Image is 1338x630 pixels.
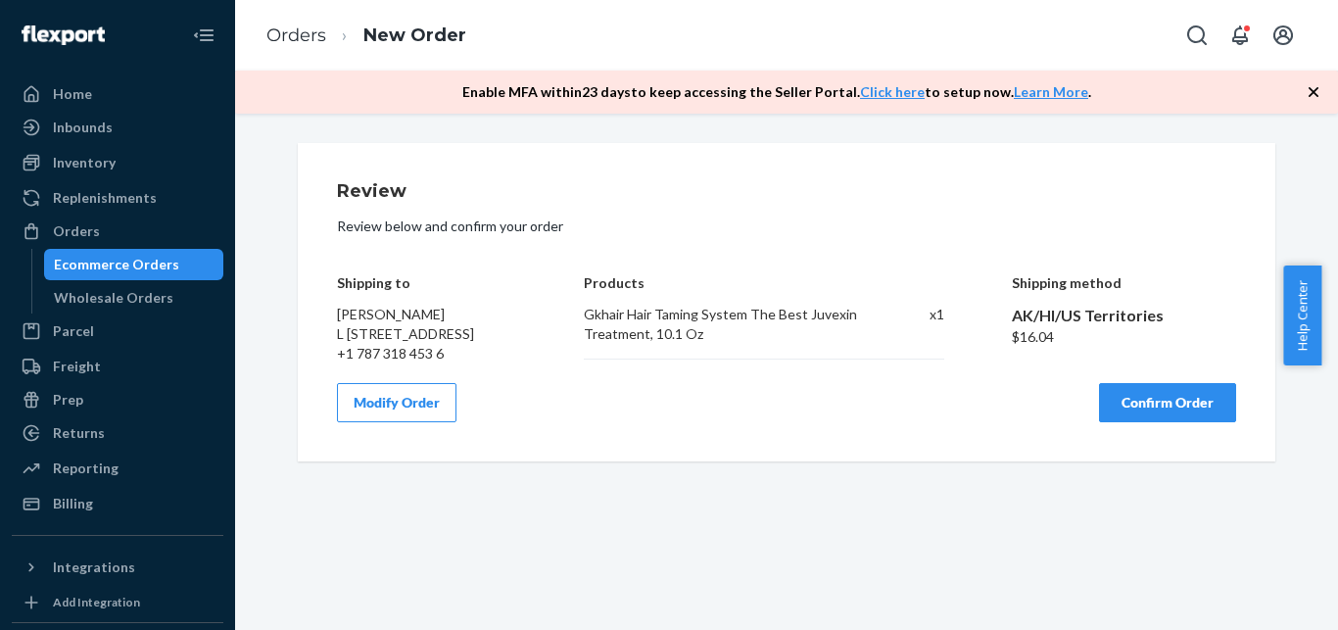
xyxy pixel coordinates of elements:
div: Freight [53,357,101,376]
a: Add Integration [12,591,223,614]
div: Add Integration [53,594,140,610]
button: Open notifications [1220,16,1260,55]
p: Enable MFA within 23 days to keep accessing the Seller Portal. to setup now. . [462,82,1091,102]
a: New Order [363,24,466,46]
button: Help Center [1283,266,1321,365]
a: Learn More [1014,83,1088,100]
div: Integrations [53,557,135,577]
a: Reporting [12,453,223,484]
a: Home [12,78,223,110]
div: Replenishments [53,188,157,208]
h4: Shipping method [1012,275,1237,290]
a: Wholesale Orders [44,282,224,314]
div: Parcel [53,321,94,341]
div: +1 787 318 453 6 [337,344,517,363]
img: Flexport logo [22,25,105,45]
a: Click here [860,83,925,100]
h4: Products [584,275,943,290]
a: Prep [12,384,223,415]
a: Freight [12,351,223,382]
button: Confirm Order [1099,383,1236,422]
a: Orders [12,216,223,247]
div: x 1 [887,305,944,344]
ol: breadcrumbs [251,7,482,65]
div: Returns [53,423,105,443]
a: Replenishments [12,182,223,214]
div: Reporting [53,459,119,478]
span: [PERSON_NAME] L [STREET_ADDRESS] [337,306,474,342]
p: Review below and confirm your order [337,217,1236,236]
a: Returns [12,417,223,449]
a: Parcel [12,315,223,347]
button: Integrations [12,552,223,583]
a: Inventory [12,147,223,178]
a: Inbounds [12,112,223,143]
div: Prep [53,390,83,410]
button: Close Navigation [184,16,223,55]
div: Inventory [53,153,116,172]
a: Billing [12,488,223,519]
button: Modify Order [337,383,456,422]
div: AK/HI/US Territories [1012,305,1237,327]
div: $16.04 [1012,327,1237,347]
div: Billing [53,494,93,513]
div: Orders [53,221,100,241]
div: Ecommerce Orders [54,255,179,274]
div: Wholesale Orders [54,288,173,308]
a: Ecommerce Orders [44,249,224,280]
a: Orders [266,24,326,46]
button: Open account menu [1264,16,1303,55]
button: Open Search Box [1177,16,1217,55]
div: Inbounds [53,118,113,137]
h4: Shipping to [337,275,517,290]
h1: Review [337,182,1236,202]
div: Gkhair Hair Taming System The Best Juvexin Treatment, 10.1 Oz [584,305,867,344]
div: Home [53,84,92,104]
